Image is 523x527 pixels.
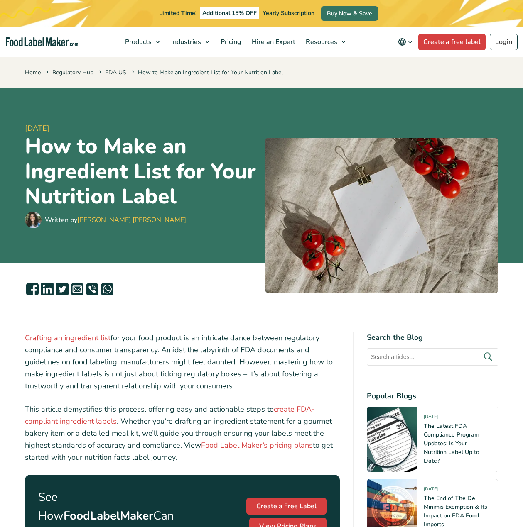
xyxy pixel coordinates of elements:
a: Food Label Maker’s pricing plans [201,440,313,450]
a: Hire an Expert [247,27,299,57]
span: [DATE] [424,486,438,495]
a: Login [490,34,518,50]
a: Home [25,68,41,76]
a: Products [120,27,164,57]
div: Written by [45,215,186,225]
a: [PERSON_NAME] [PERSON_NAME] [77,215,186,224]
span: Industries [169,37,202,46]
span: Hire an Expert [249,37,296,46]
a: Industries [166,27,214,57]
img: Maria Abi Hanna - Food Label Maker [25,212,42,228]
a: Pricing [216,27,245,57]
span: [DATE] [424,414,438,423]
h4: Popular Blogs [367,390,498,402]
h4: Search the Blog [367,332,498,343]
span: Limited Time! [159,9,196,17]
button: Change language [392,34,418,50]
a: Crafting an ingredient list [25,333,110,343]
a: Regulatory Hub [52,68,93,76]
a: Create a free label [418,34,486,50]
span: Yearly Subscription [263,9,314,17]
span: How to Make an Ingredient List for Your Nutrition Label [130,68,283,76]
p: This article demystifies this process, offering easy and actionable steps to . Whether you’re dra... [25,403,340,463]
input: Search articles... [367,348,498,366]
span: Resources [303,37,338,46]
span: [DATE] [25,123,258,134]
span: Products [123,37,152,46]
p: for your food product is an intricate dance between regulatory compliance and consumer transparen... [25,332,340,392]
a: FDA US [105,68,126,76]
a: Food Label Maker homepage [6,37,78,47]
a: The Latest FDA Compliance Program Updates: Is Your Nutrition Label Up to Date? [424,422,479,465]
a: Buy Now & Save [321,6,378,21]
span: Pricing [218,37,242,46]
span: Additional 15% OFF [200,7,259,19]
h1: How to Make an Ingredient List for Your Nutrition Label [25,134,258,209]
a: Resources [301,27,350,57]
strong: FoodLabelMaker [64,508,153,524]
a: Create a Free Label [246,498,327,515]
